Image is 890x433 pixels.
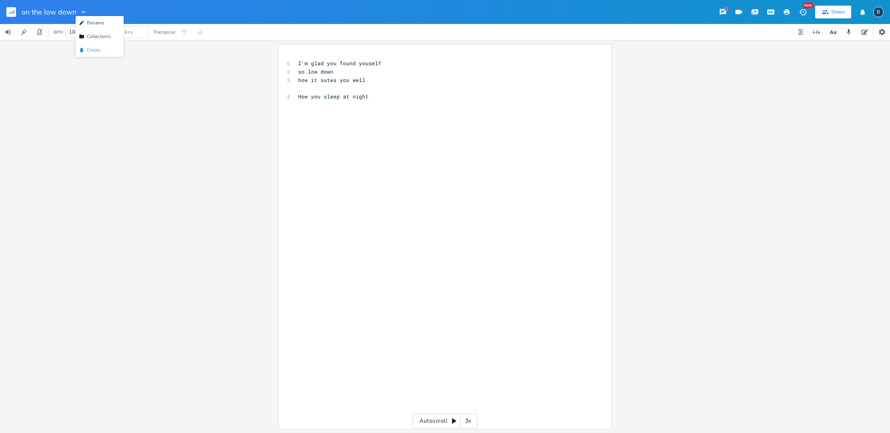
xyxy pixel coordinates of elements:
[79,34,111,39] span: Collections
[79,20,104,26] span: Rename
[873,7,884,17] div: boywells
[413,414,477,428] div: Autoscroll
[54,30,63,34] div: BPM
[298,76,365,84] span: how it sutes you well
[153,30,175,34] div: Transpose
[298,93,369,100] span: How you sleep at night
[461,414,475,428] div: 3x
[795,5,811,19] button: New
[815,6,851,18] button: Share
[803,2,813,8] div: New
[831,8,845,16] div: Share
[298,60,381,67] span: I'm glad you found youself
[22,8,76,16] span: on the low down
[79,47,100,53] span: Delete
[873,3,884,21] button: B
[298,68,333,75] span: so low down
